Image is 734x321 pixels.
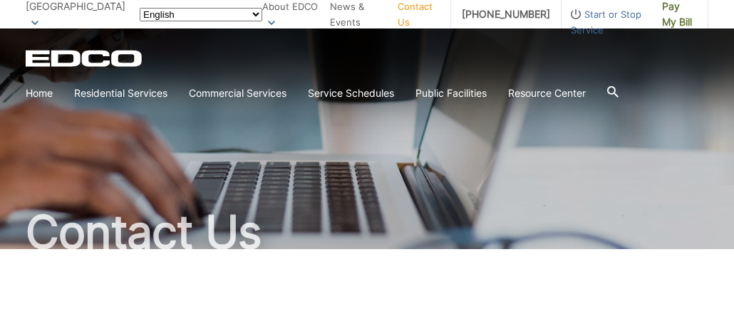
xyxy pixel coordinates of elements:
a: Home [26,85,53,101]
a: Residential Services [74,85,167,101]
select: Select a language [140,8,262,21]
a: Resource Center [508,85,586,101]
a: Public Facilities [415,85,487,101]
a: Service Schedules [308,85,394,101]
h1: Contact Us [26,209,708,255]
a: EDCD logo. Return to the homepage. [26,50,144,67]
a: Commercial Services [189,85,286,101]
